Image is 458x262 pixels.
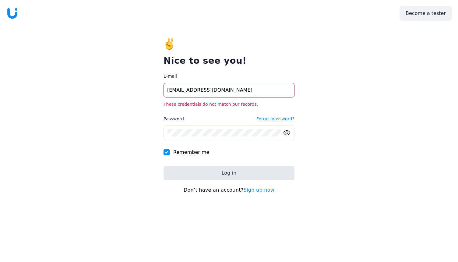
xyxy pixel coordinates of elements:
label: Remember me [164,149,294,156]
input: Enter your e-mail [164,83,294,97]
h3: Nice to see you! [164,54,294,68]
span: E-mail [164,74,177,79]
a: Forgot password? [256,116,294,122]
img: Victory hand [164,38,176,50]
input: Remember me [164,149,170,155]
a: Sign up now [244,187,275,193]
button: Become a tester [400,6,452,21]
div: Don’t have an account? [164,186,294,194]
span: Password [164,116,184,121]
p: These credentials do not match our records. [164,101,294,107]
button: Log in [164,166,294,180]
